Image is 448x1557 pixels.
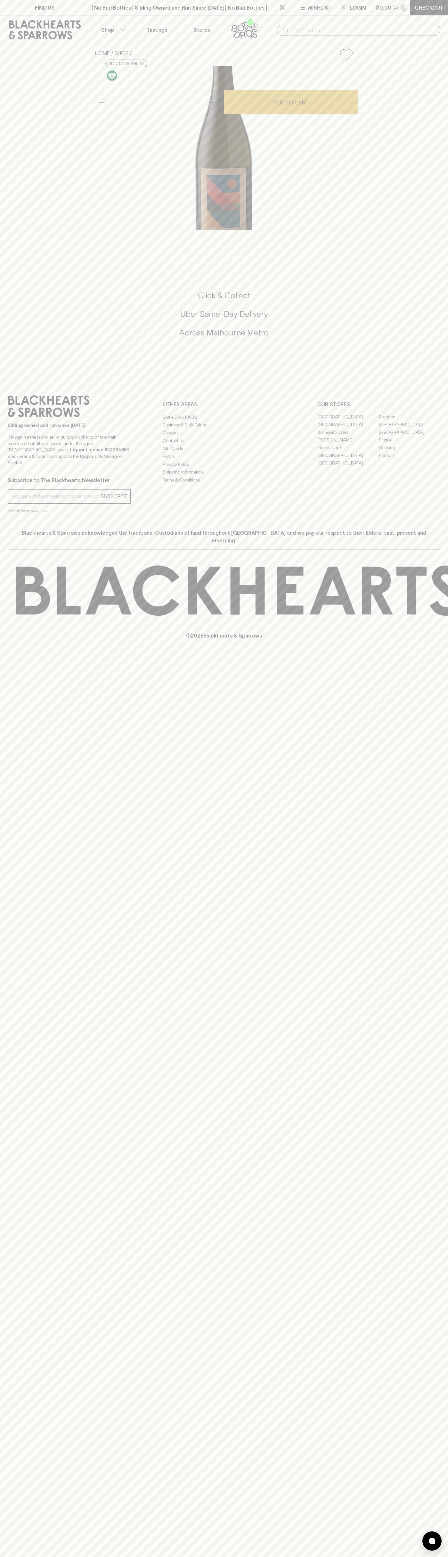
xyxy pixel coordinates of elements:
[163,429,286,437] a: Careers
[350,4,366,12] p: Login
[105,60,147,67] button: Add to wishlist
[12,529,436,544] p: Blackhearts & Sparrows acknowledges the traditional Custodians of land throughout [GEOGRAPHIC_DAT...
[13,491,98,501] input: e.g. jane@blackheartsandsparrows.com.au
[429,1538,435,1544] img: bubble-icon
[379,429,440,436] a: [GEOGRAPHIC_DATA]
[8,290,440,301] h5: Click & Collect
[101,26,114,34] p: Shop
[317,421,379,429] a: [GEOGRAPHIC_DATA]
[317,429,379,436] a: Brunswick West
[8,422,131,429] p: Sibling owned and run since [DATE]
[317,444,379,452] a: Fitzroy North
[193,26,210,34] p: Stores
[8,434,131,466] p: It is against the law to sell or supply alcohol to, or to obtain alcohol on behalf of a person un...
[101,492,128,500] p: SUBSCRIBE
[379,436,440,444] a: Fitzroy
[163,437,286,445] a: Contact Us
[90,15,135,44] button: Shop
[35,4,55,12] p: FIND US
[379,452,440,459] a: Prahran
[274,99,308,106] p: ADD TO CART
[224,90,358,114] button: ADD TO CART
[8,309,440,319] h5: Uber Same-Day Delivery
[379,444,440,452] a: Geelong
[317,413,379,421] a: [GEOGRAPHIC_DATA]
[317,459,379,467] a: [GEOGRAPHIC_DATA]
[317,400,440,408] p: OUR STORES
[376,4,391,12] p: $0.00
[107,70,117,81] img: Vegan
[8,265,440,372] div: Call to action block
[163,476,286,484] a: Terms & Conditions
[379,413,440,421] a: Braddon
[307,4,332,12] p: Wishlist
[402,6,404,9] p: 0
[163,445,286,452] a: Gift Cards
[70,447,129,452] strong: Liquor License #32064953
[8,507,131,514] p: We will never spam you
[8,327,440,338] h5: Across Melbourne Metro
[90,66,358,230] img: 19940.png
[147,26,167,34] p: Tastings
[163,460,286,468] a: Privacy Policy
[338,47,355,63] button: Add to wishlist
[105,69,119,82] a: Made without the use of any animal products.
[115,50,128,56] a: SHOP
[163,400,286,408] p: OTHER AREAS
[415,4,444,12] p: Checkout
[317,452,379,459] a: [GEOGRAPHIC_DATA]
[163,453,286,460] a: FAQ's
[292,25,435,35] input: Try "Pinot noir"
[379,421,440,429] a: [GEOGRAPHIC_DATA]
[134,15,179,44] a: Tastings
[8,476,131,484] p: Subscribe to The Blackhearts Newsletter
[163,468,286,476] a: Shipping Information
[95,50,110,56] a: HOME
[163,413,286,421] a: Bottle Drop FAQ's
[98,490,130,503] button: SUBSCRIBE
[163,421,286,429] a: Business & Bulk Gifting
[179,15,224,44] a: Stores
[317,436,379,444] a: [PERSON_NAME]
